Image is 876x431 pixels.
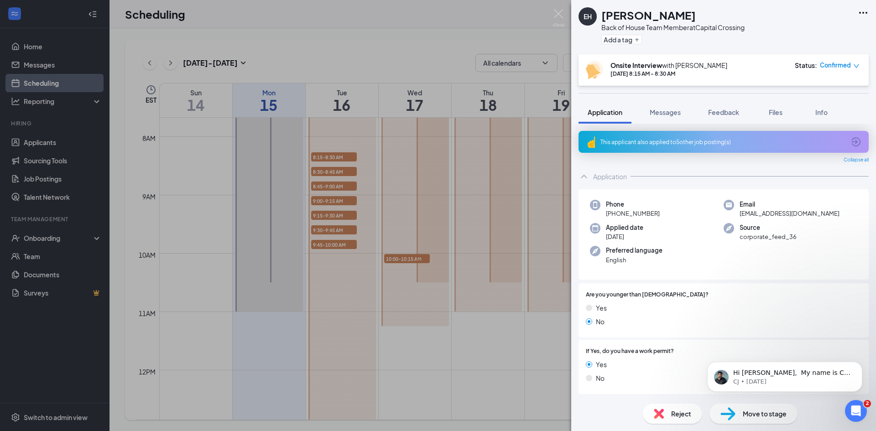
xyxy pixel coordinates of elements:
span: Messages [650,108,681,116]
span: [EMAIL_ADDRESS][DOMAIN_NAME] [740,209,839,218]
span: down [853,63,860,69]
button: PlusAdd a tag [601,35,642,44]
div: EH [584,12,592,21]
span: Confirmed [820,61,851,70]
h1: [PERSON_NAME] [601,7,696,23]
span: No [596,373,605,383]
iframe: Intercom notifications message [693,343,876,406]
span: Info [815,108,828,116]
span: Source [740,223,797,232]
span: No [596,317,605,327]
span: [PHONE_NUMBER] [606,209,660,218]
svg: Plus [634,37,640,42]
span: Feedback [708,108,739,116]
span: Files [769,108,782,116]
span: Collapse all [844,156,869,164]
iframe: Intercom live chat [845,400,867,422]
span: Move to stage [743,409,787,419]
div: Back of House Team Member at Capital Crossing [601,23,745,32]
span: Preferred language [606,246,662,255]
b: Onsite Interview [610,61,662,69]
span: [DATE] [606,232,643,241]
span: Applied date [606,223,643,232]
div: Application [593,172,627,181]
div: Status : [795,61,817,70]
span: Are you younger than [DEMOGRAPHIC_DATA]? [586,291,709,299]
div: This applicant also applied to 5 other job posting(s) [600,138,845,146]
span: Yes [596,303,607,313]
span: corporate_feed_36 [740,232,797,241]
span: English [606,255,662,265]
svg: Ellipses [858,7,869,18]
span: Yes [596,359,607,369]
svg: ArrowCircle [850,136,861,147]
span: Phone [606,200,660,209]
div: with [PERSON_NAME] [610,61,727,70]
span: If Yes, do you have a work permit? [586,347,674,356]
span: Reject [671,409,691,419]
span: 2 [864,400,871,407]
span: Application [588,108,622,116]
svg: ChevronUp [579,171,589,182]
div: [DATE] 8:15 AM - 8:30 AM [610,70,727,78]
span: Email [740,200,839,209]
